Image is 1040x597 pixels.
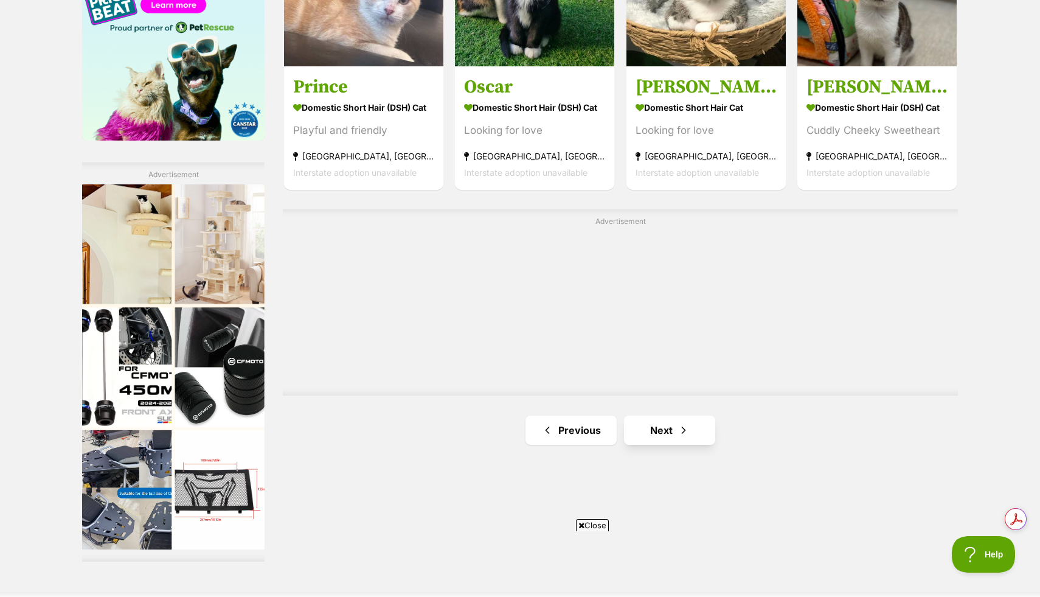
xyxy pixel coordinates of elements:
span: Interstate adoption unavailable [806,167,930,178]
iframe: Help Scout Beacon - Open [952,536,1016,573]
h3: Prince [293,75,434,99]
iframe: Advertisement [299,536,741,591]
div: Advertisement [283,209,958,396]
span: Interstate adoption unavailable [464,167,588,178]
div: Looking for love [464,122,605,139]
strong: Domestic Short Hair (DSH) Cat [806,99,948,116]
h3: Oscar [464,75,605,99]
h3: [PERSON_NAME] [806,75,948,99]
nav: Pagination [283,416,958,445]
strong: Domestic Short Hair (DSH) Cat [464,99,605,116]
span: Interstate adoption unavailable [293,167,417,178]
div: Cuddly Cheeky Sweetheart [806,122,948,139]
a: [PERSON_NAME] Domestic Short Hair (DSH) Cat Cuddly Cheeky Sweetheart [GEOGRAPHIC_DATA], [GEOGRAPH... [797,66,957,190]
strong: [GEOGRAPHIC_DATA], [GEOGRAPHIC_DATA] [806,148,948,164]
a: Previous page [525,416,617,445]
strong: Domestic Short Hair (DSH) Cat [293,99,434,116]
iframe: Advertisement [325,231,915,383]
img: https://img.kwcdn.com/product/fancy/7f9719ed-85ec-4ad8-a4d7-8f8c562c4a8c.jpg?imageMogr2/strip/siz... [93,246,182,366]
strong: Domestic Short Hair Cat [636,99,777,116]
a: Oscar Domestic Short Hair (DSH) Cat Looking for love [GEOGRAPHIC_DATA], [GEOGRAPHIC_DATA] Interst... [455,66,614,190]
strong: [GEOGRAPHIC_DATA], [GEOGRAPHIC_DATA] [636,148,777,164]
div: Looking for love [636,122,777,139]
span: Interstate adoption unavailable [636,167,759,178]
div: Advertisement [82,162,265,562]
strong: [GEOGRAPHIC_DATA], [GEOGRAPHIC_DATA] [464,148,605,164]
a: Prince Domestic Short Hair (DSH) Cat Playful and friendly [GEOGRAPHIC_DATA], [GEOGRAPHIC_DATA] In... [284,66,443,190]
iframe: Advertisement [82,184,265,550]
a: [PERSON_NAME] Domestic Short Hair Cat Looking for love [GEOGRAPHIC_DATA], [GEOGRAPHIC_DATA] Inter... [626,66,786,190]
span: Close [576,519,609,531]
h3: [PERSON_NAME] [636,75,777,99]
strong: [GEOGRAPHIC_DATA], [GEOGRAPHIC_DATA] [293,148,434,164]
div: Playful and friendly [293,122,434,139]
a: Next page [624,416,715,445]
